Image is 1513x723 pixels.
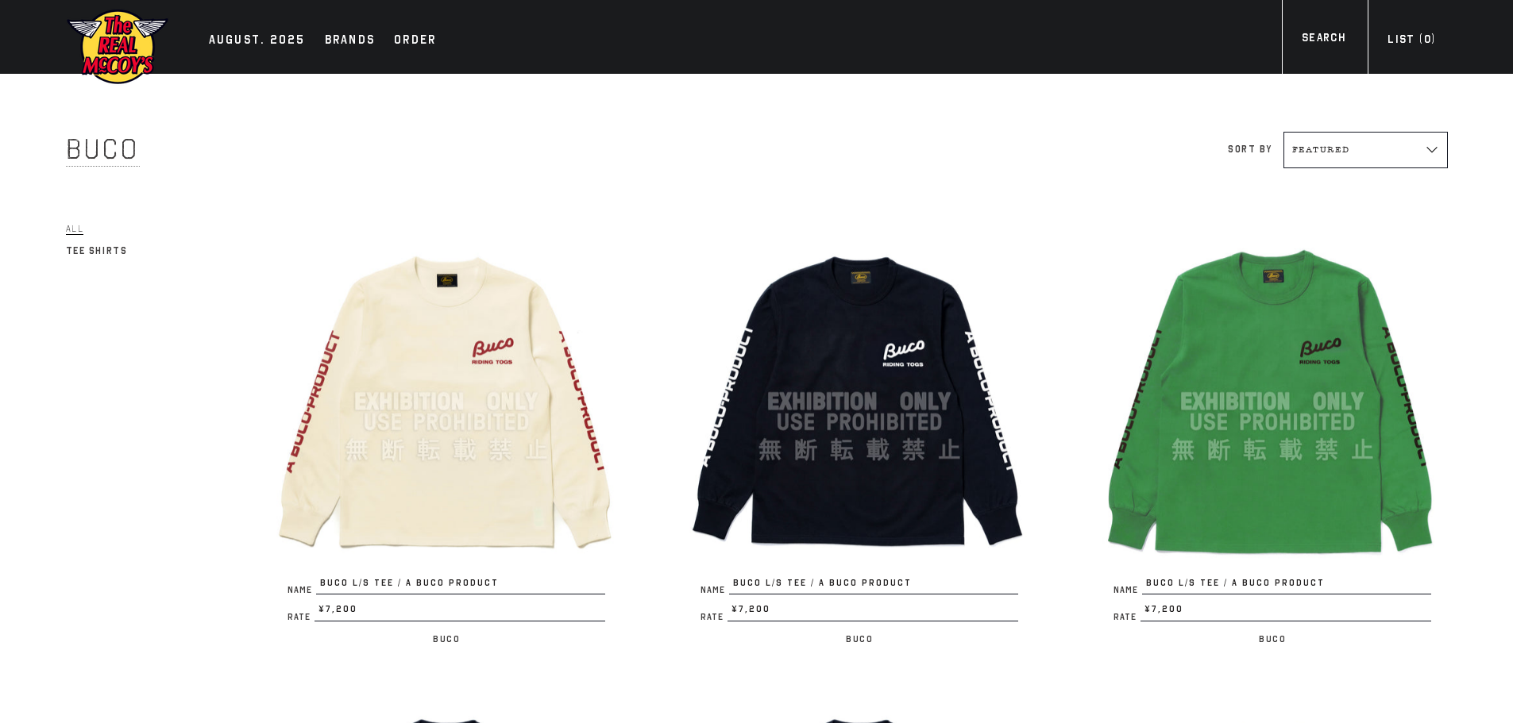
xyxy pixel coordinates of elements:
span: ¥7,200 [1141,602,1431,621]
span: 0 [1424,33,1431,46]
span: Name [701,586,729,594]
span: Buco [66,132,140,167]
a: All [66,219,84,238]
span: Name [1114,586,1142,594]
p: Buco [272,629,621,648]
span: All [66,223,84,235]
span: Name [288,586,316,594]
a: List (0) [1368,31,1455,52]
a: BUCO L/S TEE / A BUCO PRODUCT NameBUCO L/S TEE / A BUCO PRODUCT Rate¥7,200 Buco [685,227,1034,648]
a: AUGUST. 2025 [201,30,314,52]
span: Tee Shirts [66,245,128,256]
div: AUGUST. 2025 [209,30,306,52]
span: ¥7,200 [728,602,1018,621]
div: Order [394,30,436,52]
div: List ( ) [1388,31,1435,52]
label: Sort by [1228,144,1272,155]
img: BUCO L/S TEE / A BUCO PRODUCT [685,227,1034,576]
img: BUCO L/S TEE / A BUCO PRODUCT [1098,227,1447,576]
a: Search [1282,29,1365,51]
img: mccoys-exhibition [66,8,169,86]
span: BUCO L/S TEE / A BUCO PRODUCT [1142,576,1431,595]
p: Buco [1098,629,1447,648]
a: BUCO L/S TEE / A BUCO PRODUCT NameBUCO L/S TEE / A BUCO PRODUCT Rate¥7,200 Buco [1098,227,1447,648]
p: Buco [685,629,1034,648]
span: Rate [1114,613,1141,621]
span: BUCO L/S TEE / A BUCO PRODUCT [729,576,1018,595]
img: BUCO L/S TEE / A BUCO PRODUCT [272,227,621,576]
span: Rate [701,613,728,621]
span: ¥7,200 [315,602,605,621]
span: Rate [288,613,315,621]
span: BUCO L/S TEE / A BUCO PRODUCT [316,576,605,595]
a: Tee Shirts [66,241,128,260]
div: Search [1302,29,1345,51]
a: BUCO L/S TEE / A BUCO PRODUCT NameBUCO L/S TEE / A BUCO PRODUCT Rate¥7,200 Buco [272,227,621,648]
a: Order [386,30,444,52]
div: Brands [325,30,376,52]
